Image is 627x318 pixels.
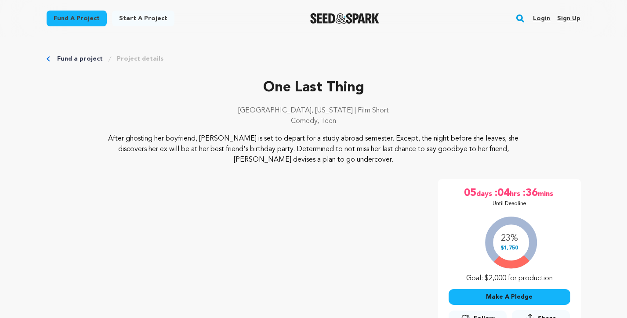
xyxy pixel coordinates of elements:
span: :04 [494,186,510,200]
span: days [476,186,494,200]
a: Seed&Spark Homepage [310,13,379,24]
span: :36 [522,186,538,200]
span: hrs [510,186,522,200]
p: Until Deadline [493,200,526,207]
p: After ghosting her boyfriend, [PERSON_NAME] is set to depart for a study abroad semester. Except,... [100,134,527,165]
span: 05 [464,186,476,200]
a: Fund a project [57,54,103,63]
a: Sign up [557,11,580,25]
img: Seed&Spark Logo Dark Mode [310,13,379,24]
a: Login [533,11,550,25]
a: Start a project [112,11,174,26]
a: Project details [117,54,163,63]
p: Comedy, Teen [47,116,581,126]
button: Make A Pledge [449,289,570,305]
p: One Last Thing [47,77,581,98]
div: Breadcrumb [47,54,581,63]
p: [GEOGRAPHIC_DATA], [US_STATE] | Film Short [47,105,581,116]
span: mins [538,186,555,200]
a: Fund a project [47,11,107,26]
